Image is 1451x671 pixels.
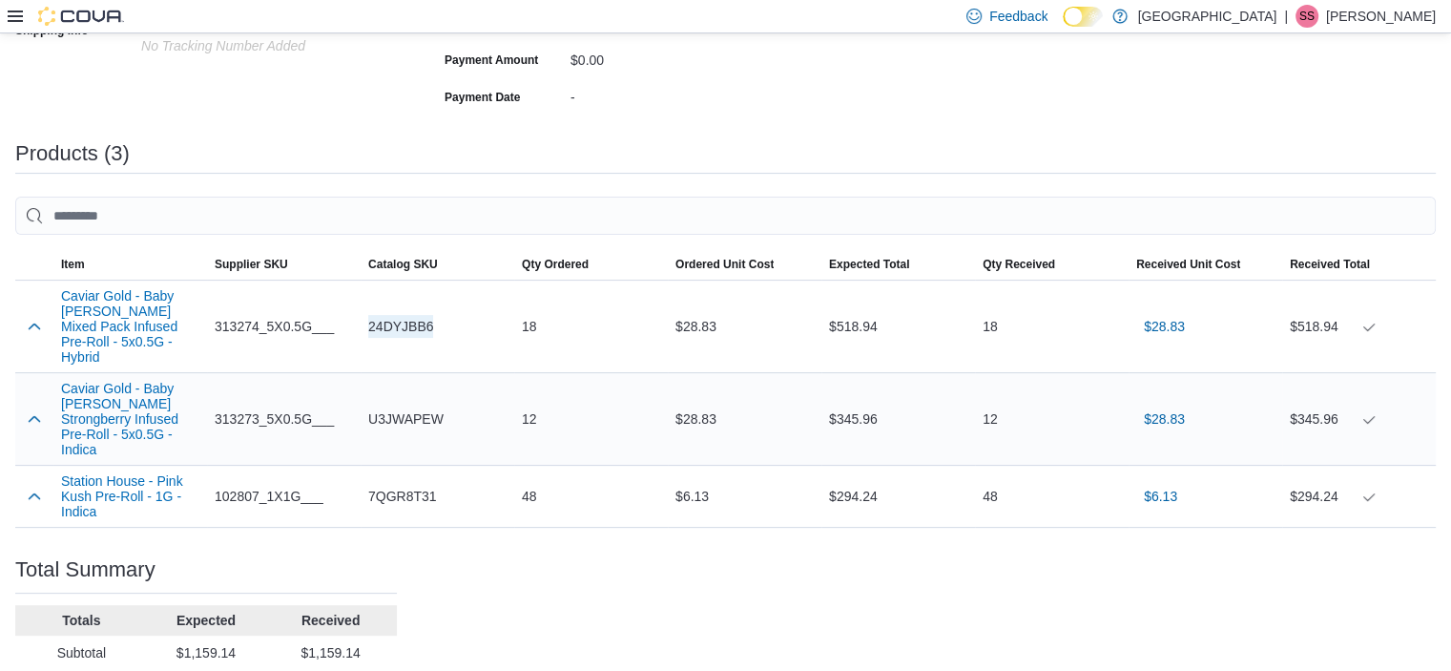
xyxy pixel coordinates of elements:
span: Qty Ordered [522,257,589,272]
div: $518.94 [1290,315,1428,338]
button: $28.83 [1136,307,1192,346]
div: $0.00 [570,45,826,68]
div: $6.13 [668,477,821,515]
div: $345.96 [821,400,975,438]
div: $518.94 [821,307,975,346]
span: Ordered Unit Cost [675,257,774,272]
div: $28.83 [668,307,821,346]
button: Supplier SKU [207,249,361,280]
span: Item [61,257,85,272]
p: [PERSON_NAME] [1326,5,1436,28]
span: Feedback [989,7,1047,26]
button: Received Total [1282,249,1436,280]
label: Payment Date [445,90,520,105]
div: 18 [514,307,668,346]
div: 12 [514,400,668,438]
span: Supplier SKU [215,257,288,272]
div: $294.24 [821,477,975,515]
button: Expected Total [821,249,975,280]
div: $294.24 [1290,485,1428,508]
button: Qty Received [975,249,1129,280]
button: Catalog SKU [361,249,514,280]
label: Payment Amount [445,52,538,68]
div: 48 [514,477,668,515]
span: U3JWAPEW [368,408,444,430]
h3: Total Summary [15,558,155,581]
input: Dark Mode [1063,7,1103,27]
button: $28.83 [1136,400,1192,438]
p: Subtotal [23,643,140,662]
span: Dark Mode [1063,27,1064,28]
p: Received [272,611,389,630]
span: Received Total [1290,257,1370,272]
img: Cova [38,7,124,26]
span: Received Unit Cost [1136,257,1240,272]
span: Qty Received [983,257,1055,272]
button: Caviar Gold - Baby [PERSON_NAME] Strongberry Infused Pre-Roll - 5x0.5G - Indica [61,381,199,457]
div: - [570,82,826,105]
span: 7QGR8T31 [368,485,437,508]
button: Station House - Pink Kush Pre-Roll - 1G - Indica [61,473,199,519]
span: $6.13 [1144,487,1177,506]
span: Expected Total [829,257,909,272]
button: $6.13 [1136,477,1185,515]
div: 18 [975,307,1129,346]
span: $28.83 [1144,317,1185,336]
p: $1,159.14 [272,643,389,662]
div: 12 [975,400,1129,438]
p: [GEOGRAPHIC_DATA] [1137,5,1276,28]
p: Totals [23,611,140,630]
span: SS [1299,5,1315,28]
button: Received Unit Cost [1129,249,1282,280]
span: 102807_1X1G___ [215,485,323,508]
button: Item [53,249,207,280]
div: 48 [975,477,1129,515]
div: $28.83 [668,400,821,438]
div: $345.96 [1290,408,1428,430]
span: $28.83 [1144,409,1185,429]
button: Ordered Unit Cost [668,249,821,280]
span: 24DYJBB6 [368,315,433,338]
p: | [1284,5,1288,28]
span: 313273_5X0.5G___ [215,408,334,430]
button: Caviar Gold - Baby [PERSON_NAME] Mixed Pack Infused Pre-Roll - 5x0.5G - Hybrid [61,288,199,365]
div: Shawn Skerlj [1296,5,1318,28]
p: Expected [148,611,265,630]
span: 313274_5X0.5G___ [215,315,334,338]
span: Catalog SKU [368,257,438,272]
h3: Products (3) [15,142,130,165]
p: $1,159.14 [148,643,265,662]
p: No Tracking Number added [141,38,397,53]
button: Qty Ordered [514,249,668,280]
